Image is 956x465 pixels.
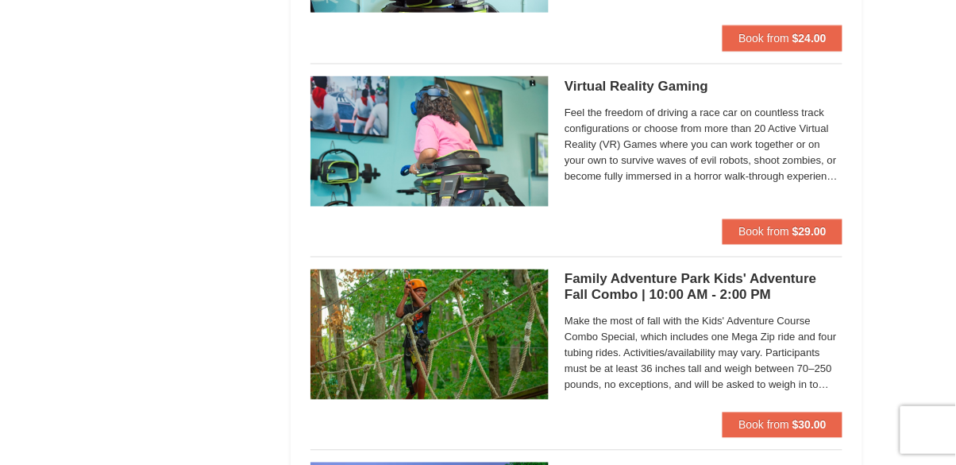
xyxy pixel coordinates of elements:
[792,226,827,238] strong: $29.00
[723,413,842,438] button: Book from $30.00
[723,219,842,245] button: Book from $29.00
[310,76,549,207] img: 6619913-458-d9672938.jpg
[565,272,842,304] h5: Family Adventure Park Kids' Adventure Fall Combo | 10:00 AM - 2:00 PM
[565,79,842,95] h5: Virtual Reality Gaming
[738,226,789,238] span: Book from
[792,32,827,45] strong: $24.00
[723,25,842,51] button: Book from $24.00
[738,32,789,45] span: Book from
[310,269,549,400] img: 6619925-37-774baaa7.jpg
[738,419,789,432] span: Book from
[792,419,827,432] strong: $30.00
[565,314,842,393] span: Make the most of fall with the Kids' Adventure Course Combo Special, which includes one Mega Zip ...
[565,105,842,184] span: Feel the freedom of driving a race car on countless track configurations or choose from more than...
